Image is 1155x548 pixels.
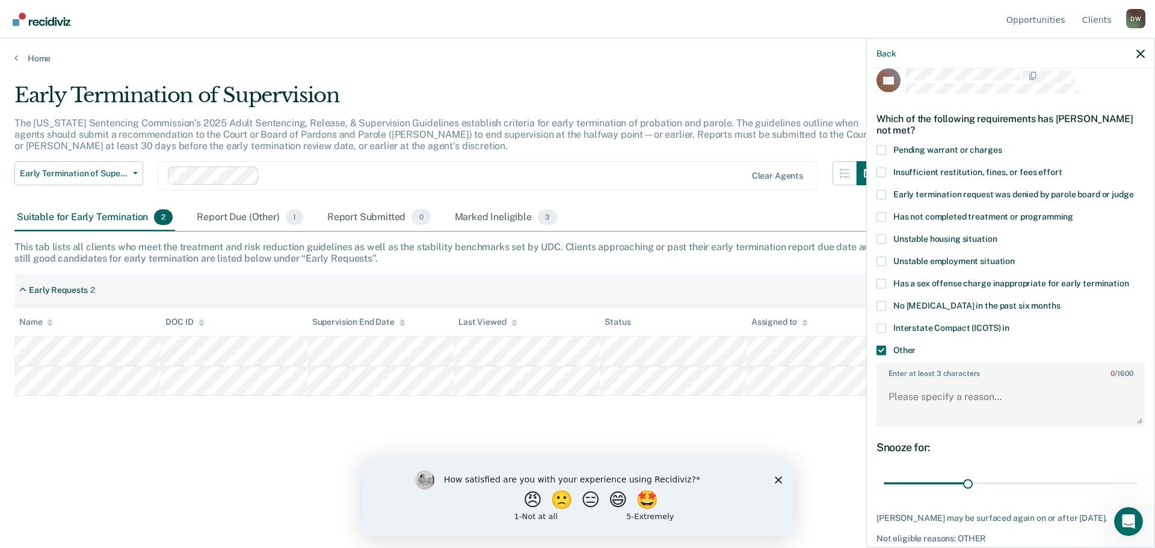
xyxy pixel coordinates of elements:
span: Pending warrant or charges [893,144,1002,154]
div: [PERSON_NAME] may be surfaced again on or after [DATE]. [876,513,1145,523]
div: This tab lists all clients who meet the treatment and risk reduction guidelines as well as the st... [14,241,1141,264]
p: The [US_STATE] Sentencing Commission’s 2025 Adult Sentencing, Release, & Supervision Guidelines e... [14,117,870,152]
div: D W [1126,9,1145,28]
div: Marked Ineligible [452,205,560,231]
span: 1 [286,209,303,225]
span: / 1600 [1110,369,1133,377]
div: DOC ID [165,317,204,327]
div: Status [605,317,630,327]
span: Unstable employment situation [893,256,1015,265]
button: Profile dropdown button [1126,9,1145,28]
div: Snooze for: [876,440,1145,454]
div: Which of the following requirements has [PERSON_NAME] not met? [876,103,1145,145]
div: Early Termination of Supervision [14,83,881,117]
div: Assigned to [751,317,808,327]
iframe: Survey by Kim from Recidiviz [362,458,793,536]
img: Recidiviz [13,13,70,26]
span: Unstable housing situation [893,233,997,243]
div: 2 [90,285,95,295]
span: 0 [1110,369,1115,377]
span: Early Termination of Supervision [20,168,128,179]
span: Insufficient restitution, fines, or fees effort [893,167,1062,176]
span: Early termination request was denied by parole board or judge [893,189,1133,199]
div: Last Viewed [458,317,517,327]
div: Supervision End Date [312,317,405,327]
div: Not eligible reasons: OTHER [876,533,1145,543]
a: Home [14,53,1141,64]
span: 3 [538,209,557,225]
div: Report Due (Other) [194,205,305,231]
div: Suitable for Early Termination [14,205,175,231]
span: Interstate Compact (ICOTS) in [893,322,1009,332]
iframe: Intercom live chat [1114,507,1143,536]
div: Early Requests [29,285,88,295]
label: Enter at least 3 characters [878,364,1144,377]
span: 0 [411,209,430,225]
span: Has not completed treatment or programming [893,211,1073,221]
div: Name [19,317,53,327]
div: Clear agents [752,171,803,181]
span: No [MEDICAL_DATA] in the past six months [893,300,1060,310]
span: Other [893,345,916,354]
div: Report Submitted [325,205,433,231]
span: Has a sex offense charge inappropriate for early termination [893,278,1129,288]
button: Back [876,48,896,58]
span: 2 [154,209,173,225]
